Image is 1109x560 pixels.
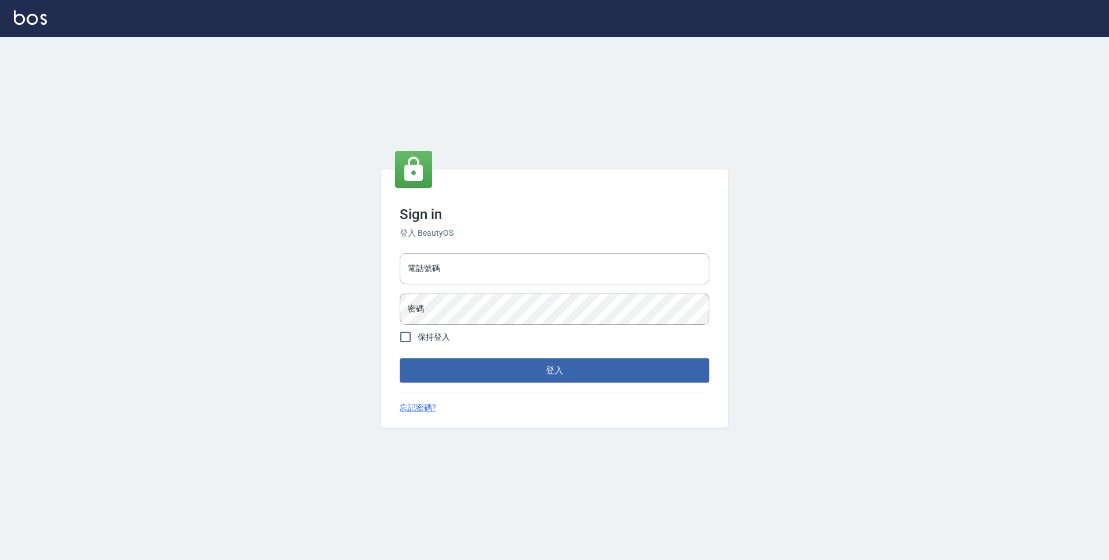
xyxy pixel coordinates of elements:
img: Logo [14,10,47,25]
a: 忘記密碼? [400,402,436,414]
button: 登入 [400,358,709,383]
h3: Sign in [400,206,709,222]
span: 保持登入 [418,331,450,343]
h6: 登入 BeautyOS [400,227,709,239]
